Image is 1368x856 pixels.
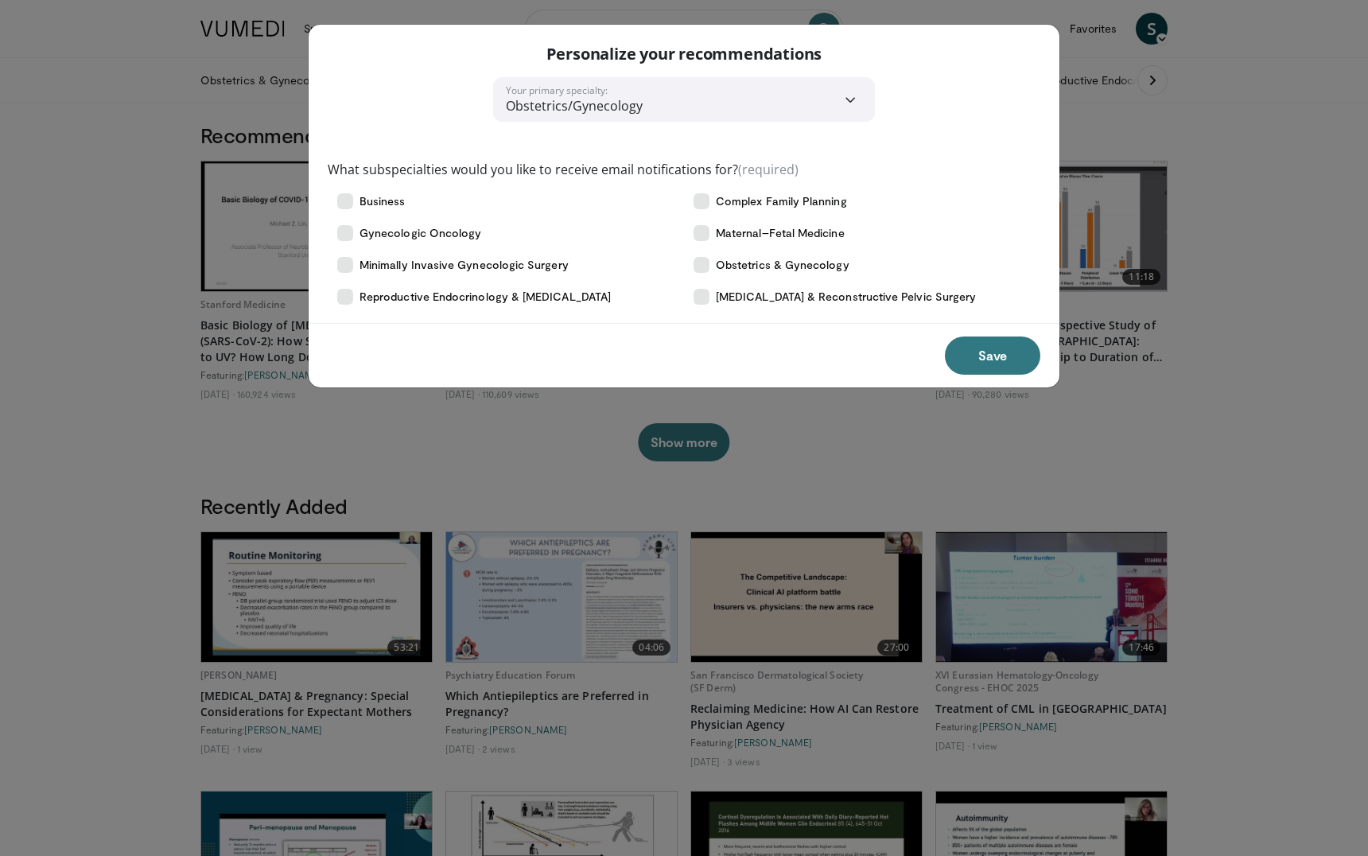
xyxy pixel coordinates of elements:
[716,257,849,273] span: Obstetrics & Gynecology
[359,289,611,305] span: Reproductive Endocrinology & [MEDICAL_DATA]
[359,193,406,209] span: Business
[359,225,481,241] span: Gynecologic Oncology
[945,337,1040,375] button: Save
[716,193,847,209] span: Complex Family Planning
[359,257,569,273] span: Minimally Invasive Gynecologic Surgery
[738,161,799,178] span: (required)
[546,44,822,64] p: Personalize your recommendations
[328,160,799,179] label: What subspecialties would you like to receive email notifications for?
[716,225,845,241] span: Maternal–Fetal Medicine
[716,289,976,305] span: [MEDICAL_DATA] & Reconstructive Pelvic Surgery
